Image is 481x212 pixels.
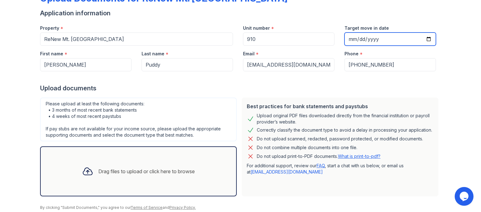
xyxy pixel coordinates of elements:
[40,51,63,57] label: First name
[344,51,359,57] label: Phone
[243,25,270,31] label: Unit number
[247,163,433,175] p: For additional support, review our , start a chat with us below, or email us at
[40,205,441,210] div: By clicking "Submit Documents," you agree to our and
[257,144,357,151] div: Do not combine multiple documents into one file.
[243,51,255,57] label: Email
[142,51,164,57] label: Last name
[344,25,389,31] label: Target move in date
[40,98,237,141] div: Please upload at least the following documents: • 3 months of most recent bank statements • 4 wee...
[98,168,195,175] div: Drag files to upload or click here to browse
[169,205,196,210] a: Privacy Policy.
[455,187,475,206] iframe: chat widget
[251,169,323,174] a: [EMAIL_ADDRESS][DOMAIN_NAME]
[317,163,325,168] a: FAQ
[257,113,433,125] div: Upload original PDF files downloaded directly from the financial institution or payroll provider’...
[40,9,441,18] div: Application information
[131,205,163,210] a: Terms of Service
[338,154,380,159] a: What is print-to-pdf?
[257,153,380,159] p: Do not upload print-to-PDF documents.
[40,25,59,31] label: Property
[40,84,441,93] div: Upload documents
[257,126,432,134] div: Correctly classify the document type to avoid a delay in processing your application.
[257,135,423,143] div: Do not upload scanned, redacted, password protected, or modified documents.
[247,103,433,110] div: Best practices for bank statements and paystubs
